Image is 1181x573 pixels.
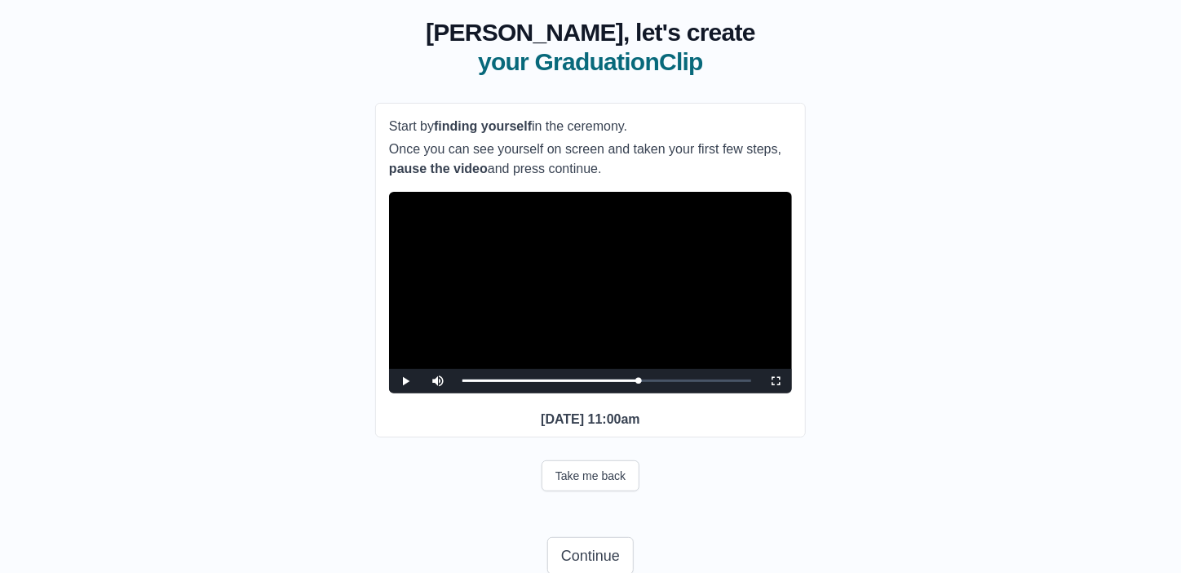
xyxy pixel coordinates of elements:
b: finding yourself [434,119,532,133]
button: Fullscreen [759,369,792,393]
button: Play [389,369,422,393]
span: your GraduationClip [426,47,755,77]
button: Take me back [542,460,639,491]
p: [DATE] 11:00am [389,410,792,429]
p: Start by in the ceremony. [389,117,792,136]
span: [PERSON_NAME], let's create [426,18,755,47]
div: Video Player [389,192,792,393]
b: pause the video [389,162,488,175]
p: Once you can see yourself on screen and taken your first few steps, and press continue. [389,140,792,179]
div: Progress Bar [462,380,751,382]
button: Mute [422,369,454,393]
